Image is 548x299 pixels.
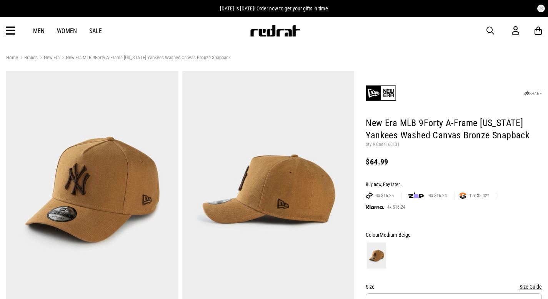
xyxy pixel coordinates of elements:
a: Home [6,55,18,60]
span: 4x $16.25 [373,193,397,199]
img: SPLITPAY [460,193,466,199]
div: Buy now, Pay later. [366,182,542,188]
img: Medium Beige [367,243,386,269]
img: zip [408,192,424,199]
span: 4x $16.24 [384,204,408,210]
p: Style Code: 60131 [366,142,542,148]
h1: New Era MLB 9Forty A-Frame [US_STATE] Yankees Washed Canvas Bronze Snapback [366,117,542,142]
a: SHARE [525,91,542,96]
button: Size Guide [520,282,542,291]
a: New Era MLB 9Forty A-Frame [US_STATE] Yankees Washed Canvas Bronze Snapback [60,55,231,62]
span: 12x $5.42* [466,193,492,199]
div: Colour [366,230,542,239]
img: AFTERPAY [366,193,373,199]
img: New Era [366,78,396,108]
a: Men [33,27,45,35]
img: KLARNA [366,205,384,209]
span: Medium Beige [380,232,411,238]
span: 4x $16.24 [426,193,450,199]
img: Redrat logo [250,25,300,37]
a: Sale [89,27,102,35]
div: $64.99 [366,157,542,166]
div: Size [366,282,542,291]
a: New Era [38,55,60,62]
a: Women [57,27,77,35]
span: [DATE] is [DATE]! Order now to get your gifts in time [220,5,328,12]
a: Brands [18,55,38,62]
